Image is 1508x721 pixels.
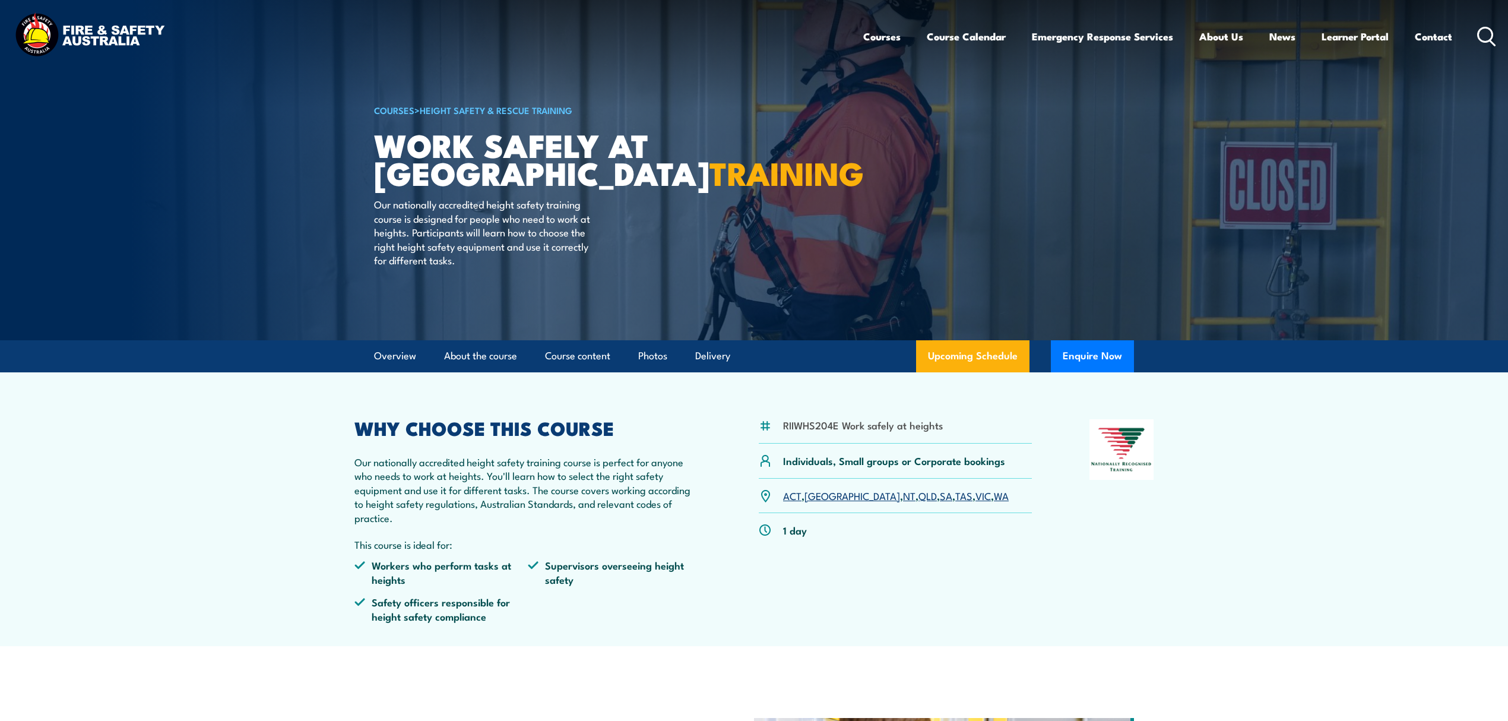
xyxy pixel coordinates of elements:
p: Our nationally accredited height safety training course is designed for people who need to work a... [374,197,591,267]
a: Emergency Response Services [1032,21,1173,52]
a: SA [940,488,952,502]
a: COURSES [374,103,414,116]
h6: > [374,103,667,117]
a: News [1269,21,1295,52]
a: Course Calendar [927,21,1006,52]
p: Our nationally accredited height safety training course is perfect for anyone who needs to work a... [354,455,701,524]
a: Height Safety & Rescue Training [420,103,572,116]
p: 1 day [783,523,807,537]
a: Overview [374,340,416,372]
a: About Us [1199,21,1243,52]
a: Upcoming Schedule [916,340,1029,372]
a: Photos [638,340,667,372]
strong: TRAINING [709,147,864,197]
a: ACT [783,488,801,502]
a: WA [994,488,1009,502]
a: QLD [918,488,937,502]
a: Courses [863,21,901,52]
li: Workers who perform tasks at heights [354,558,528,586]
p: Individuals, Small groups or Corporate bookings [783,454,1005,467]
a: Delivery [695,340,730,372]
a: TAS [955,488,972,502]
a: Contact [1415,21,1452,52]
a: VIC [975,488,991,502]
button: Enquire Now [1051,340,1134,372]
a: [GEOGRAPHIC_DATA] [804,488,900,502]
h1: Work Safely at [GEOGRAPHIC_DATA] [374,131,667,186]
a: Learner Portal [1322,21,1389,52]
img: Nationally Recognised Training logo. [1089,419,1154,480]
p: This course is ideal for: [354,537,701,551]
li: RIIWHS204E Work safely at heights [783,418,943,432]
a: About the course [444,340,517,372]
li: Safety officers responsible for height safety compliance [354,595,528,623]
a: NT [903,488,915,502]
li: Supervisors overseeing height safety [528,558,701,586]
h2: WHY CHOOSE THIS COURSE [354,419,701,436]
p: , , , , , , , [783,489,1009,502]
a: Course content [545,340,610,372]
